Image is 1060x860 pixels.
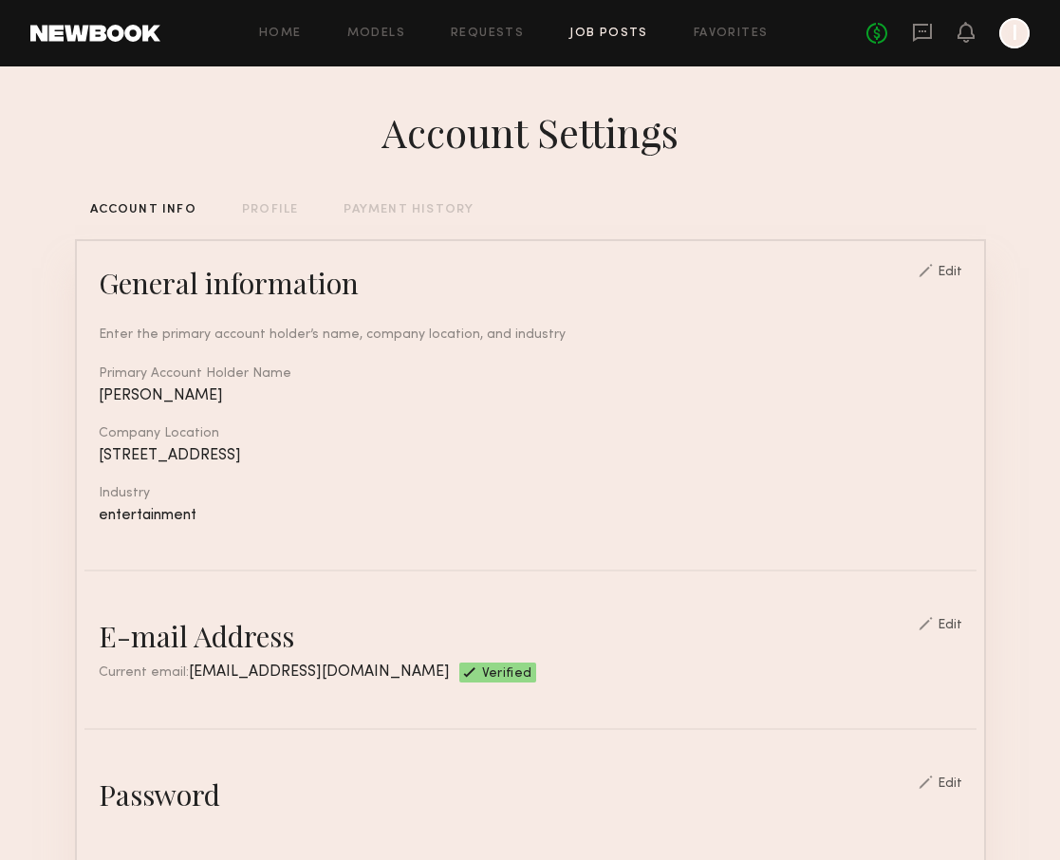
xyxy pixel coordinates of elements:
div: Account Settings [381,105,679,159]
span: Verified [482,667,532,682]
div: Edit [938,619,962,632]
a: Requests [451,28,524,40]
a: I [999,18,1030,48]
div: Enter the primary account holder’s name, company location, and industry [99,325,962,345]
a: Favorites [694,28,769,40]
div: E-mail Address [99,617,294,655]
a: Job Posts [569,28,648,40]
span: [EMAIL_ADDRESS][DOMAIN_NAME] [189,664,450,680]
a: Home [259,28,302,40]
div: PROFILE [242,204,298,216]
div: [STREET_ADDRESS] [99,448,962,464]
div: Edit [938,777,962,791]
div: Current email: [99,663,450,682]
div: Edit [938,266,962,279]
div: General information [99,264,359,302]
a: Models [347,28,405,40]
div: Password [99,776,220,813]
div: Primary Account Holder Name [99,367,962,381]
div: entertainment [99,508,962,524]
div: Company Location [99,427,962,440]
div: ACCOUNT INFO [90,204,196,216]
div: PAYMENT HISTORY [344,204,474,216]
div: [PERSON_NAME] [99,388,962,404]
div: Industry [99,487,962,500]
